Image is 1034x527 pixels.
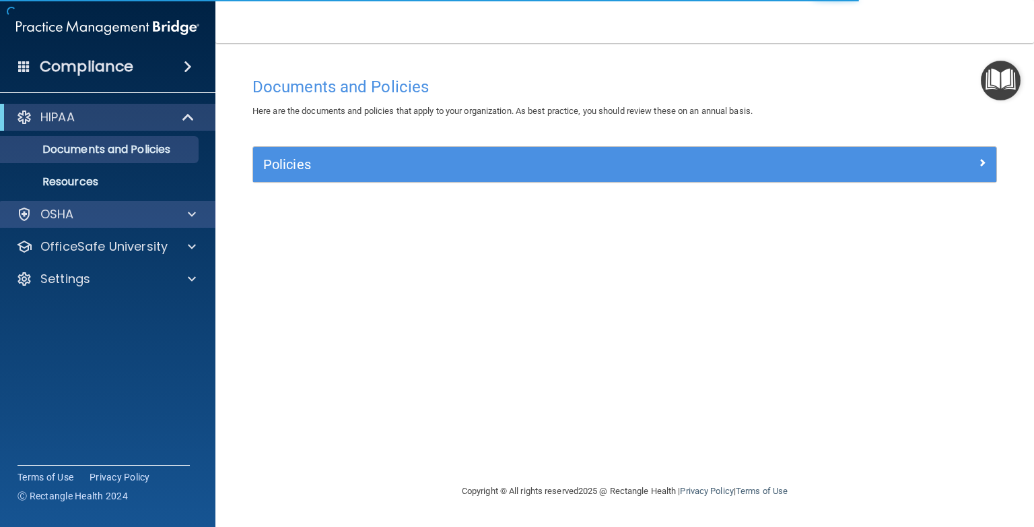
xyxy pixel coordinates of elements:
a: Privacy Policy [680,486,733,496]
p: OSHA [40,206,74,222]
iframe: Drift Widget Chat Controller [802,432,1018,485]
a: Policies [263,154,986,175]
a: Privacy Policy [90,470,150,484]
button: Open Resource Center [981,61,1021,100]
p: OfficeSafe University [40,239,168,255]
p: Resources [9,175,193,189]
a: Terms of Use [736,486,788,496]
a: OfficeSafe University [16,239,196,255]
span: Here are the documents and policies that apply to your organization. As best practice, you should... [252,106,753,116]
h4: Compliance [40,57,133,76]
a: HIPAA [16,109,195,125]
img: PMB logo [16,14,199,41]
h5: Policies [263,157,800,172]
span: Ⓒ Rectangle Health 2024 [18,489,128,503]
p: Settings [40,271,90,287]
a: Terms of Use [18,470,73,484]
p: Documents and Policies [9,143,193,156]
a: Settings [16,271,196,287]
a: OSHA [16,206,196,222]
h4: Documents and Policies [252,78,997,96]
p: HIPAA [40,109,75,125]
div: Copyright © All rights reserved 2025 @ Rectangle Health | | [379,470,870,513]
